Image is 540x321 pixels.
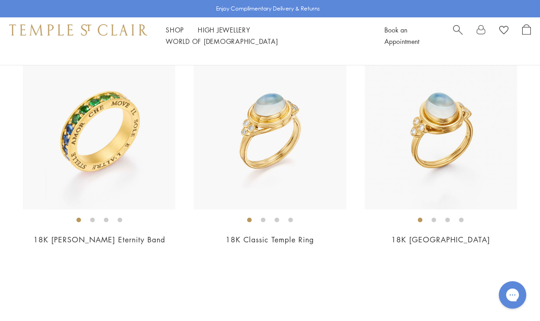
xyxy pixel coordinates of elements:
[166,37,278,46] a: World of [DEMOGRAPHIC_DATA]World of [DEMOGRAPHIC_DATA]
[194,57,346,209] img: R14109-BM7H
[166,25,184,34] a: ShopShop
[365,57,517,209] img: R14110-BM8V
[226,235,314,245] a: 18K Classic Temple Ring
[522,24,531,47] a: Open Shopping Bag
[391,235,490,245] a: 18K [GEOGRAPHIC_DATA]
[499,24,508,38] a: View Wishlist
[33,235,165,245] a: 18K [PERSON_NAME] Eternity Band
[198,25,250,34] a: High JewelleryHigh Jewellery
[216,4,320,13] p: Enjoy Complimentary Delivery & Returns
[453,24,463,47] a: Search
[9,24,147,35] img: Temple St. Clair
[166,24,364,47] nav: Main navigation
[494,278,531,312] iframe: Gorgias live chat messenger
[384,25,419,46] a: Book an Appointment
[23,57,175,209] img: 18K Astrid Eternity Band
